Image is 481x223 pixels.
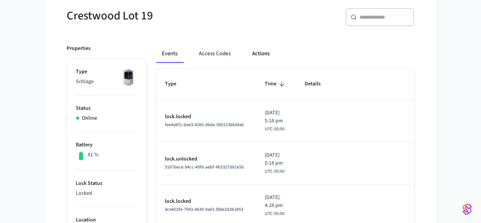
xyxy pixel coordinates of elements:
img: SeamLogoGradient.69752ec5.svg [463,203,472,215]
span: UTC-05:00 [265,210,285,217]
span: Iniciar sesión [3,61,33,67]
p: Lock Status [76,180,138,188]
img: Facebook [3,95,32,101]
span: 8ce602fe-7943-4630-9a02-f88e2d3b3453 [165,206,244,213]
p: Properties [67,45,91,53]
div: ant example [156,45,414,63]
p: Schlage [76,78,138,86]
button: Events [156,45,184,63]
span: cashback [70,47,93,54]
img: Email [3,103,22,109]
span: Regístrate con Google [26,87,76,92]
img: Schlage Sense Smart Deadbolt with Camelot Trim, Front [119,68,138,87]
div: America/Bogota [265,151,287,175]
p: lock.locked [165,197,247,205]
span: UTC-05:00 [265,168,285,175]
span: Regístrate con Email [22,103,69,109]
span: Details [305,78,331,90]
span: Regístrate con Apple [22,112,69,117]
span: Regístrate ahora [3,61,41,67]
div: America/Bogota [265,109,287,133]
button: Access Codes [193,45,237,63]
p: lock.locked [165,113,247,121]
span: Time [265,78,287,90]
span: Ver ahorros [3,49,29,55]
span: Regístrate con Facebook [32,95,88,101]
span: UTC-05:00 [265,126,285,133]
p: 81 % [88,151,99,159]
span: [DATE] 4:28 pm [265,194,287,210]
span: [DATE] 5:18 pm [265,151,287,167]
img: Apple [3,112,22,118]
span: 91676ece-94cc-49f6-aebf-4b5327d61e56 [165,164,244,170]
button: Actions [246,45,276,63]
img: Google [3,87,26,93]
p: Status [76,104,138,112]
span: Type [165,78,187,90]
span: [DATE] 5:18 pm [265,109,287,125]
div: America/Bogota [265,194,287,217]
p: Locked [76,189,138,197]
p: Online [82,114,97,122]
p: Battery [76,141,138,149]
span: Regístrate ahora [3,74,41,80]
p: lock.unlocked [165,155,247,163]
span: fee4abf1-bee3-4265-96de-5901236634a6 [165,122,244,128]
h5: Crestwood Lot 19 [67,8,236,24]
p: Type [76,68,138,76]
